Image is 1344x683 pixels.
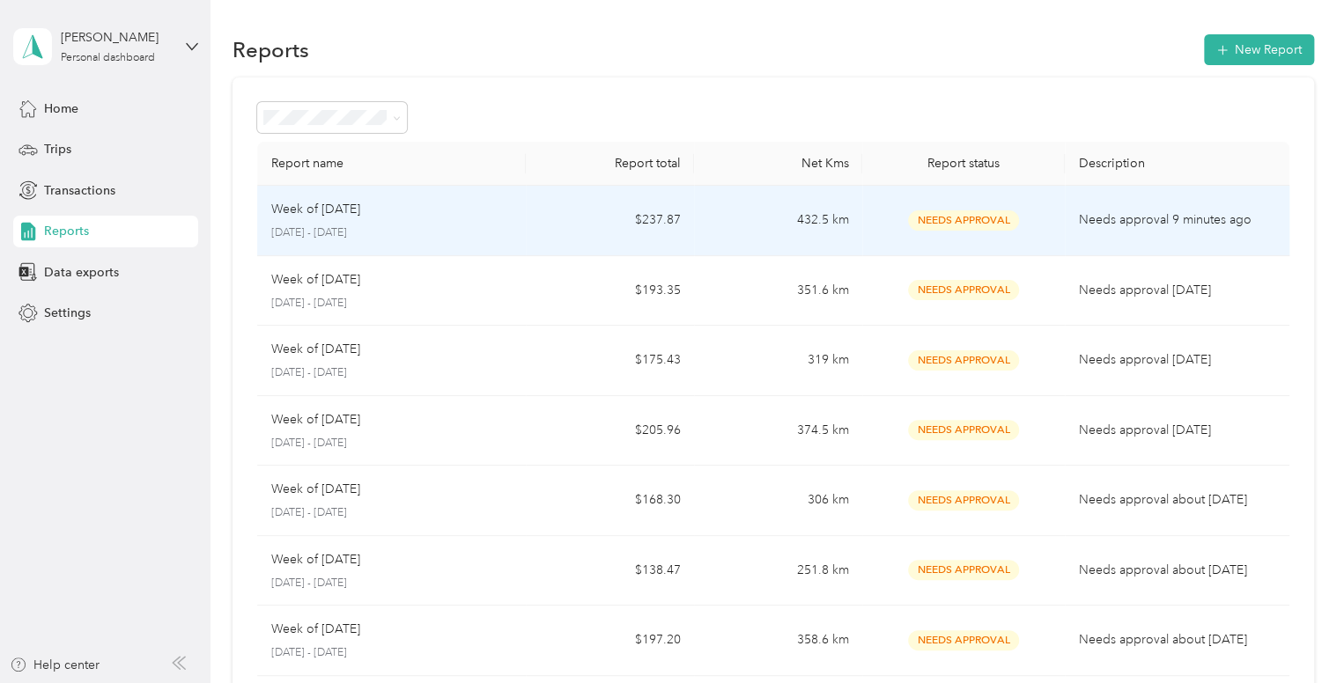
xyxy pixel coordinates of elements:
p: Week of [DATE] [271,620,360,639]
p: Week of [DATE] [271,340,360,359]
span: Reports [44,222,89,240]
p: Week of [DATE] [271,550,360,569]
span: Transactions [44,181,115,200]
span: Needs Approval [908,490,1019,510]
span: Home [44,99,78,118]
td: $175.43 [526,326,694,396]
button: New Report [1204,34,1314,65]
p: Needs approval [DATE] [1079,350,1275,370]
iframe: Everlance-gr Chat Button Frame [1245,584,1344,683]
td: $205.96 [526,396,694,466]
span: Needs Approval [908,420,1019,440]
div: Personal dashboard [61,53,155,63]
p: Week of [DATE] [271,480,360,499]
td: 374.5 km [694,396,862,466]
div: Report status [876,156,1050,171]
p: Needs approval about [DATE] [1079,630,1275,650]
p: [DATE] - [DATE] [271,365,513,381]
p: [DATE] - [DATE] [271,436,513,452]
td: 251.8 km [694,536,862,606]
p: [DATE] - [DATE] [271,645,513,661]
td: $237.87 [526,186,694,256]
p: Needs approval [DATE] [1079,281,1275,300]
td: $168.30 [526,466,694,536]
p: Week of [DATE] [271,200,360,219]
p: Needs approval [DATE] [1079,421,1275,440]
td: $193.35 [526,256,694,327]
td: 351.6 km [694,256,862,327]
td: $138.47 [526,536,694,606]
span: Data exports [44,263,119,282]
p: Week of [DATE] [271,270,360,290]
div: [PERSON_NAME] [61,28,171,47]
p: Week of [DATE] [271,410,360,430]
th: Report name [257,142,527,186]
h1: Reports [233,40,309,59]
p: [DATE] - [DATE] [271,225,513,241]
span: Needs Approval [908,210,1019,231]
span: Needs Approval [908,630,1019,650]
span: Trips [44,140,71,158]
span: Needs Approval [908,350,1019,371]
p: [DATE] - [DATE] [271,296,513,312]
th: Report total [526,142,694,186]
p: Needs approval about [DATE] [1079,490,1275,510]
td: 358.6 km [694,606,862,676]
p: [DATE] - [DATE] [271,576,513,591]
th: Description [1065,142,1289,186]
p: Needs approval 9 minutes ago [1079,210,1275,230]
td: 432.5 km [694,186,862,256]
th: Net Kms [694,142,862,186]
span: Settings [44,304,91,322]
span: Needs Approval [908,280,1019,300]
span: Needs Approval [908,560,1019,580]
td: 319 km [694,326,862,396]
td: $197.20 [526,606,694,676]
p: Needs approval about [DATE] [1079,561,1275,580]
p: [DATE] - [DATE] [271,505,513,521]
td: 306 km [694,466,862,536]
button: Help center [10,656,100,674]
